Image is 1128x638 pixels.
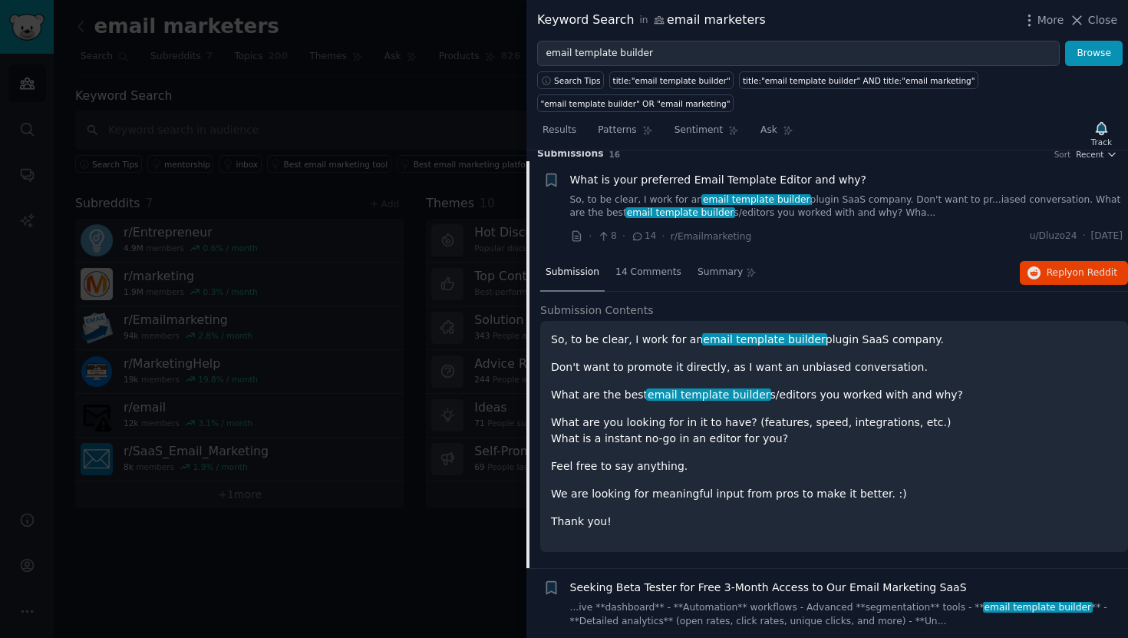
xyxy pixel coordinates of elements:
[701,194,811,205] span: email template builder
[625,207,735,218] span: email template builder
[609,150,621,159] span: 16
[537,71,604,89] button: Search Tips
[570,601,1123,628] a: ...ive **dashboard** - **Automation** workflows - Advanced **segmentation** tools - **email templ...
[743,75,975,86] div: title:"email template builder" AND title:"email marketing"
[1021,12,1064,28] button: More
[551,359,1117,375] p: Don't want to promote it directly, as I want an unbiased conversation.
[1091,230,1123,243] span: [DATE]
[661,228,665,244] span: ·
[589,228,592,244] span: ·
[546,266,599,279] span: Submission
[631,230,656,243] span: 14
[537,94,734,112] a: "email template builder" OR "email marketing"
[669,118,744,150] a: Sentiment
[1069,12,1117,28] button: Close
[983,602,1093,613] span: email template builder
[551,387,1117,403] p: What are the best s/editors you worked with and why?
[1083,230,1086,243] span: ·
[551,458,1117,474] p: Feel free to say anything.
[537,118,582,150] a: Results
[570,193,1123,220] a: So, to be clear, I work for anemail template builderplugin SaaS company. Don't want to pr...iased...
[760,124,777,137] span: Ask
[1088,12,1117,28] span: Close
[639,14,648,28] span: in
[543,124,576,137] span: Results
[1065,41,1123,67] button: Browse
[597,230,616,243] span: 8
[570,172,867,188] a: What is your preferred Email Template Editor and why?
[537,41,1060,67] input: Try a keyword related to your business
[1037,12,1064,28] span: More
[537,11,766,30] div: Keyword Search email marketers
[551,486,1117,502] p: We are looking for meaningful input from pros to make it better. :)
[739,71,978,89] a: title:"email template builder" AND title:"email marketing"
[1086,117,1117,150] button: Track
[551,415,1117,447] p: What are you looking for in it to have? (features, speed, integrations, etc.) What is a instant n...
[537,147,604,161] span: Submission s
[609,71,734,89] a: title:"email template builder"
[1047,266,1117,280] span: Reply
[551,332,1117,348] p: So, to be clear, I work for an plugin SaaS company.
[698,266,743,279] span: Summary
[755,118,799,150] a: Ask
[1020,261,1128,286] button: Replyon Reddit
[613,75,731,86] div: title:"email template builder"
[1091,137,1112,147] div: Track
[1073,267,1117,278] span: on Reddit
[1076,149,1103,160] span: Recent
[554,75,601,86] span: Search Tips
[598,124,636,137] span: Patterns
[615,266,681,279] span: 14 Comments
[622,228,625,244] span: ·
[1054,149,1071,160] div: Sort
[702,333,827,345] span: email template builder
[570,580,967,596] a: Seeking Beta Tester for Free 3-Month Access to Our Email Marketing SaaS
[671,231,752,242] span: r/Emailmarketing
[540,302,654,319] span: Submission Contents
[551,514,1117,530] p: Thank you!
[1030,230,1077,243] span: u/Dluzo24
[541,98,731,109] div: "email template builder" OR "email marketing"
[1076,149,1117,160] button: Recent
[646,388,771,401] span: email template builder
[674,124,723,137] span: Sentiment
[592,118,658,150] a: Patterns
